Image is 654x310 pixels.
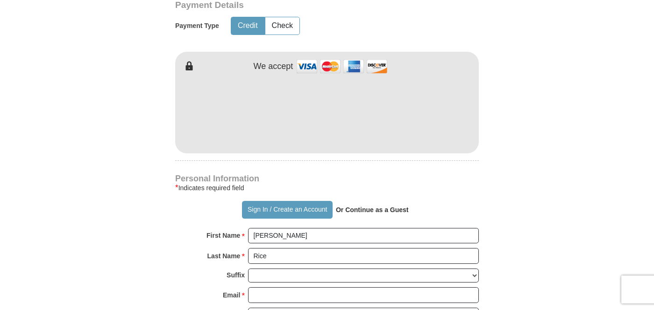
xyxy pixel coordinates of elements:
[336,206,409,214] strong: Or Continue as a Guest
[242,201,332,219] button: Sign In / Create an Account
[207,249,241,262] strong: Last Name
[231,17,264,34] button: Credit
[265,17,299,34] button: Check
[223,289,240,302] strong: Email
[206,229,240,242] strong: First Name
[175,175,479,182] h4: Personal Information
[254,62,293,72] h4: We accept
[175,182,479,193] div: Indicates required field
[295,56,389,76] img: credit cards accepted
[175,22,219,30] h5: Payment Type
[227,269,245,282] strong: Suffix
